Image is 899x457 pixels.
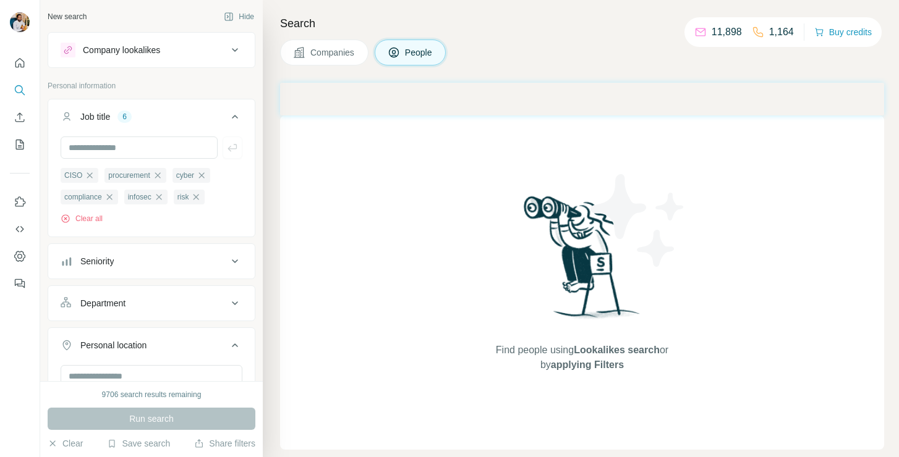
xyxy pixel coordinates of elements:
span: Find people using or by [483,343,681,372]
div: Personal location [80,339,147,351]
p: Personal information [48,80,255,91]
button: Hide [215,7,263,26]
button: My lists [10,133,30,156]
button: Buy credits [814,23,872,41]
button: Feedback [10,272,30,295]
img: Surfe Illustration - Woman searching with binoculars [518,193,647,330]
span: risk [177,191,189,203]
span: Lookalikes search [574,345,660,355]
span: applying Filters [551,359,624,370]
div: Department [80,297,126,309]
button: Use Surfe on LinkedIn [10,191,30,213]
iframe: Banner [280,83,884,115]
span: Companies [310,46,356,59]
button: Quick start [10,52,30,74]
button: Use Surfe API [10,218,30,240]
button: Job title6 [48,102,255,136]
div: New search [48,11,87,22]
button: Seniority [48,246,255,276]
div: Company lookalikes [83,44,160,56]
button: Search [10,79,30,101]
div: Job title [80,111,110,123]
button: Company lookalikes [48,35,255,65]
span: procurement [108,170,150,181]
button: Clear all [61,213,103,224]
span: CISO [64,170,82,181]
button: Enrich CSV [10,106,30,128]
span: cyber [176,170,194,181]
button: Department [48,288,255,318]
span: People [405,46,433,59]
img: Surfe Illustration - Stars [582,165,694,276]
p: 11,898 [712,25,742,40]
button: Personal location [48,330,255,365]
button: Dashboard [10,245,30,267]
h4: Search [280,15,884,32]
div: Seniority [80,255,114,267]
span: compliance [64,191,102,203]
button: Save search [107,437,170,450]
div: 6 [117,111,132,122]
img: Avatar [10,12,30,32]
span: infosec [128,191,151,203]
button: Clear [48,437,83,450]
button: Share filters [194,437,255,450]
p: 1,164 [769,25,794,40]
div: 9706 search results remaining [102,389,202,400]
